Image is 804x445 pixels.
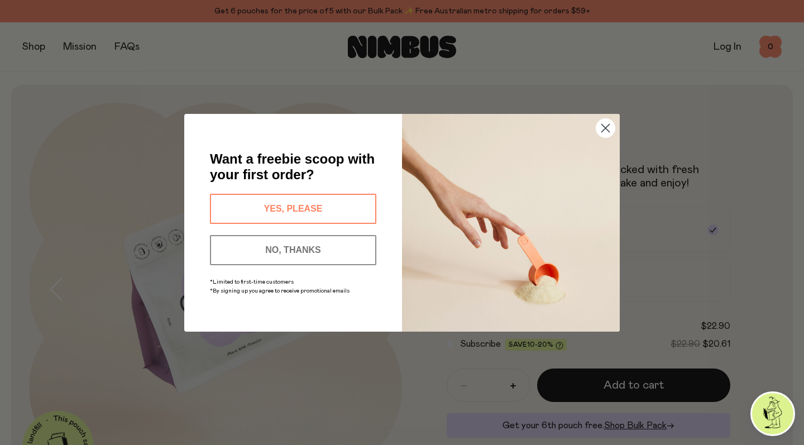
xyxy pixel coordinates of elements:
img: c0d45117-8e62-4a02-9742-374a5db49d45.jpeg [402,114,620,332]
span: *By signing up you agree to receive promotional emails [210,288,350,294]
span: Want a freebie scoop with your first order? [210,151,375,182]
button: Close dialog [596,118,615,138]
img: agent [752,393,793,434]
button: YES, PLEASE [210,194,376,224]
button: NO, THANKS [210,235,376,265]
span: *Limited to first-time customers [210,279,294,285]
